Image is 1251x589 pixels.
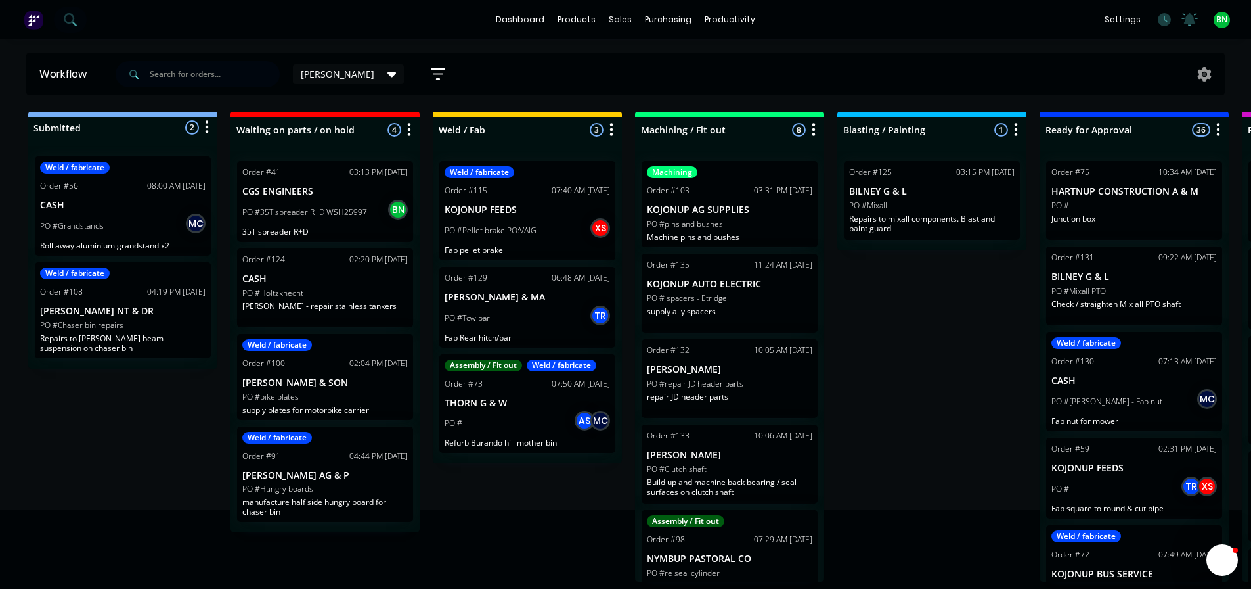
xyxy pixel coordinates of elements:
[647,567,720,579] p: PO #re seal cylinder
[349,254,408,266] div: 02:20 PM [DATE]
[754,344,812,356] div: 10:05 AM [DATE]
[40,241,206,250] p: Roll away aluminium grandstand x2
[1051,337,1121,349] div: Weld / fabricate
[1051,285,1106,297] p: PO #Mixall PTO
[754,534,812,546] div: 07:29 AM [DATE]
[1051,463,1217,474] p: KOJONUP FEEDS
[1051,483,1069,495] p: PO #
[445,185,487,197] div: Order #115
[1206,544,1238,576] iframe: Intercom live chat
[849,186,1015,197] p: BILNEY G & L
[849,214,1015,233] p: Repairs to mixall components. Blast and paint guard
[445,360,522,371] div: Assembly / Fit out
[956,166,1015,178] div: 03:15 PM [DATE]
[1051,200,1069,212] p: PO #
[40,333,206,353] p: Repairs to [PERSON_NAME] beam suspension on chaser bin
[445,272,487,284] div: Order #129
[1051,214,1217,224] p: Junction box
[445,166,514,178] div: Weld / fabricate
[1051,252,1094,264] div: Order #131
[849,200,887,212] p: PO #Mixall
[24,10,43,30] img: Factory
[445,417,462,429] p: PO #
[242,377,408,389] p: [PERSON_NAME] & SON
[1051,416,1217,426] p: Fab nut for mower
[242,166,280,178] div: Order #41
[147,286,206,298] div: 04:19 PM [DATE]
[754,259,812,271] div: 11:24 AM [DATE]
[35,262,211,358] div: Weld / fabricateOrder #10804:19 PM [DATE][PERSON_NAME] NT & DRPO #Chaser bin repairsRepairs to [P...
[647,293,727,304] p: PO # spacers - Etridge
[349,450,408,462] div: 04:44 PM [DATE]
[647,279,812,290] p: KOJONUP AUTO ELECTRIC
[647,232,812,242] p: Machine pins and bushes
[242,186,408,197] p: CGS ENGINEERS
[237,427,413,523] div: Weld / fabricateOrder #9104:44 PM [DATE][PERSON_NAME] AG & PPO #Hungry boardsmanufacture half sid...
[647,392,812,402] p: repair JD header parts
[388,200,408,220] div: BN
[1051,443,1089,455] div: Order #59
[552,272,610,284] div: 06:48 AM [DATE]
[647,204,812,216] p: KOJONUP AG SUPPLIES
[1216,14,1227,26] span: BN
[40,220,104,232] p: PO #Grandstands
[445,225,537,237] p: PO #Pellet brake PO:VAIG
[301,67,374,81] span: [PERSON_NAME]
[445,398,610,409] p: THORN G & W
[445,312,490,324] p: PO #Tow bar
[445,438,610,448] p: Refurb Burando hill mother bin
[445,378,483,390] div: Order #73
[647,378,743,390] p: PO #repair JD header parts
[242,470,408,481] p: [PERSON_NAME] AG & P
[1197,477,1217,496] div: XS
[552,185,610,197] div: 07:40 AM [DATE]
[552,378,610,390] div: 07:50 AM [DATE]
[445,245,610,255] p: Fab pellet brake
[1158,252,1217,264] div: 09:22 AM [DATE]
[590,218,610,238] div: XS
[1046,247,1222,325] div: Order #13109:22 AM [DATE]BILNEY G & LPO #Mixall PTOCheck / straighten Mix all PTO shaft
[849,166,892,178] div: Order #125
[1051,549,1089,561] div: Order #72
[242,391,299,403] p: PO #bike plates
[40,306,206,317] p: [PERSON_NAME] NT & DR
[647,477,812,497] p: Build up and machine back bearing / seal surfaces on clutch shaft
[551,10,602,30] div: products
[1051,166,1089,178] div: Order #75
[242,358,285,369] div: Order #100
[1098,10,1147,30] div: settings
[647,166,697,178] div: Machining
[439,267,615,348] div: Order #12906:48 AM [DATE][PERSON_NAME] & MAPO #Tow barTRFab Rear hitch/bar
[754,185,812,197] div: 03:31 PM [DATE]
[1051,271,1217,283] p: BILNEY G & L
[242,450,280,462] div: Order #91
[242,497,408,517] p: manufacture half side hungry board for chaser bin
[1051,504,1217,513] p: Fab square to round & cut pipe
[1051,569,1217,580] p: KOJONUP BUS SERVICE
[647,534,685,546] div: Order #98
[242,405,408,415] p: supply plates for motorbike carrier
[1158,549,1217,561] div: 07:49 AM [DATE]
[590,306,610,325] div: TR
[489,10,551,30] a: dashboard
[1051,396,1162,408] p: PO #[PERSON_NAME] - Fab nut
[242,206,367,218] p: PO #35T spreader R+D WSH25997
[1158,356,1217,367] div: 07:13 AM [DATE]
[647,450,812,461] p: [PERSON_NAME]
[147,180,206,192] div: 08:00 AM [DATE]
[40,180,78,192] div: Order #56
[242,301,408,311] p: [PERSON_NAME] - repair stainless tankers
[1051,299,1217,309] p: Check / straighten Mix all PTO shaft
[575,411,594,431] div: AS
[186,214,206,233] div: MC
[1051,530,1121,542] div: Weld / fabricate
[40,200,206,211] p: CASH
[642,425,818,504] div: Order #13310:06 AM [DATE][PERSON_NAME]PO #Clutch shaftBuild up and machine back bearing / seal su...
[647,463,707,475] p: PO #Clutch shaft
[40,268,110,279] div: Weld / fabricate
[642,161,818,247] div: MachiningOrder #10303:31 PM [DATE]KOJONUP AG SUPPLIESPO #pins and bushesMachine pins and bushes
[39,66,93,82] div: Workflow
[40,286,83,298] div: Order #108
[242,287,303,299] p: PO #Holtzknecht
[1046,332,1222,431] div: Weld / fabricateOrder #13007:13 AM [DATE]CASHPO #[PERSON_NAME] - Fab nutMCFab nut for mower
